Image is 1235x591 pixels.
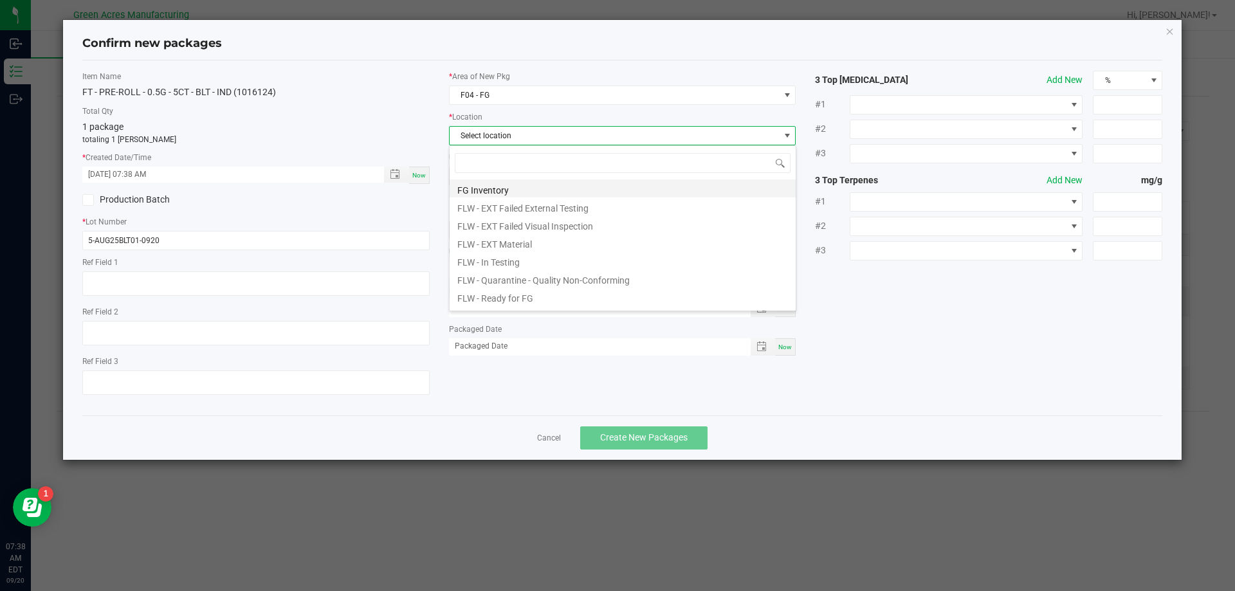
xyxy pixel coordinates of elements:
[82,216,430,228] label: Lot Number
[1093,71,1146,89] span: %
[449,71,796,82] label: Area of New Pkg
[449,338,737,354] input: Packaged Date
[815,244,850,257] span: #3
[1047,73,1083,87] button: Add New
[815,98,850,111] span: #1
[751,338,776,356] span: Toggle popup
[82,356,430,367] label: Ref Field 3
[778,343,792,350] span: Now
[778,305,792,312] span: Now
[600,432,688,442] span: Create New Packages
[449,111,796,123] label: Location
[82,193,246,206] label: Production Batch
[82,35,1163,52] h4: Confirm new packages
[412,172,426,179] span: Now
[82,167,370,183] input: Created Datetime
[815,195,850,208] span: #1
[82,257,430,268] label: Ref Field 1
[1047,174,1083,187] button: Add New
[450,86,780,104] span: F04 - FG
[449,323,796,335] label: Packaged Date
[1093,174,1162,187] strong: mg/g
[82,71,430,82] label: Item Name
[580,426,708,450] button: Create New Packages
[13,488,51,527] iframe: Resource center
[815,219,850,233] span: #2
[82,152,430,163] label: Created Date/Time
[815,73,954,87] strong: 3 Top [MEDICAL_DATA]
[82,306,430,318] label: Ref Field 2
[38,486,53,502] iframe: Resource center unread badge
[82,134,430,145] p: totaling 1 [PERSON_NAME]
[82,122,123,132] span: 1 package
[815,122,850,136] span: #2
[815,174,954,187] strong: 3 Top Terpenes
[450,127,780,145] span: Select location
[82,86,430,99] div: FT - PRE-ROLL - 0.5G - 5CT - BLT - IND (1016124)
[537,433,561,444] a: Cancel
[82,105,430,117] label: Total Qty
[384,167,409,183] span: Toggle popup
[815,147,850,160] span: #3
